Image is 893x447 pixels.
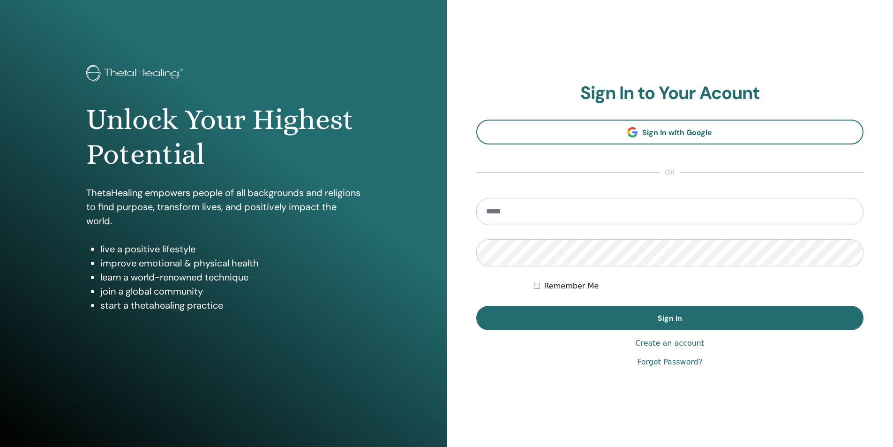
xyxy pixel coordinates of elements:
[100,284,360,298] li: join a global community
[100,298,360,312] li: start a thetahealing practice
[658,313,682,323] span: Sign In
[476,83,864,104] h2: Sign In to Your Acount
[100,256,360,270] li: improve emotional & physical health
[642,128,712,137] span: Sign In with Google
[544,280,599,292] label: Remember Me
[476,120,864,144] a: Sign In with Google
[86,102,360,172] h1: Unlock Your Highest Potential
[660,167,680,178] span: or
[476,306,864,330] button: Sign In
[100,242,360,256] li: live a positive lifestyle
[100,270,360,284] li: learn a world-renowned technique
[534,280,863,292] div: Keep me authenticated indefinitely or until I manually logout
[86,186,360,228] p: ThetaHealing empowers people of all backgrounds and religions to find purpose, transform lives, a...
[635,338,704,349] a: Create an account
[637,356,702,368] a: Forgot Password?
